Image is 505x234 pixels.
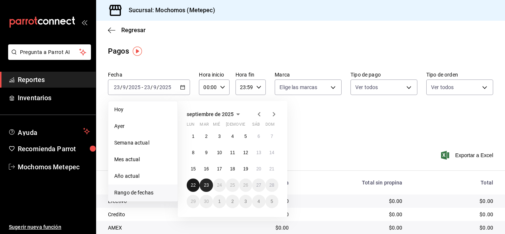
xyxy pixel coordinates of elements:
button: 18 de septiembre de 2025 [226,162,239,176]
span: Mes actual [114,156,172,163]
abbr: 10 de septiembre de 2025 [217,150,222,155]
span: Regresar [121,27,146,34]
abbr: 5 de septiembre de 2025 [244,134,247,139]
button: 11 de septiembre de 2025 [226,146,239,159]
div: Total [414,180,493,186]
button: Pregunta a Parrot AI [8,44,91,60]
div: $0.00 [301,211,403,218]
div: $0.00 [414,211,493,218]
button: 17 de septiembre de 2025 [213,162,226,176]
abbr: viernes [239,122,245,130]
button: 21 de septiembre de 2025 [265,162,278,176]
abbr: lunes [187,122,194,130]
abbr: 4 de septiembre de 2025 [231,134,234,139]
span: Reportes [18,75,90,85]
div: $0.00 [301,197,403,205]
input: -- [153,84,157,90]
abbr: 13 de septiembre de 2025 [256,150,261,155]
button: open_drawer_menu [81,19,87,25]
abbr: miércoles [213,122,220,130]
abbr: 29 de septiembre de 2025 [191,199,196,204]
button: 16 de septiembre de 2025 [200,162,213,176]
button: 20 de septiembre de 2025 [252,162,265,176]
img: Tooltip marker [133,47,142,56]
button: 4 de octubre de 2025 [252,195,265,208]
button: 14 de septiembre de 2025 [265,146,278,159]
div: $0.00 [414,197,493,205]
button: Regresar [108,27,146,34]
span: Mochomos Metepec [18,162,90,172]
button: 5 de septiembre de 2025 [239,130,252,143]
abbr: 24 de septiembre de 2025 [217,183,222,188]
button: 22 de septiembre de 2025 [187,179,200,192]
span: - [142,84,143,90]
span: / [120,84,122,90]
abbr: 26 de septiembre de 2025 [243,183,248,188]
div: Credito [108,211,221,218]
abbr: 21 de septiembre de 2025 [270,166,274,172]
span: / [157,84,159,90]
abbr: 1 de septiembre de 2025 [192,134,194,139]
abbr: 25 de septiembre de 2025 [230,183,235,188]
button: 1 de septiembre de 2025 [187,130,200,143]
button: 4 de septiembre de 2025 [226,130,239,143]
abbr: 1 de octubre de 2025 [218,199,221,204]
span: Ayuda [18,127,80,136]
button: 13 de septiembre de 2025 [252,146,265,159]
span: Sugerir nueva función [9,223,90,231]
button: 5 de octubre de 2025 [265,195,278,208]
button: 23 de septiembre de 2025 [200,179,213,192]
div: AMEX [108,224,221,231]
button: 2 de octubre de 2025 [226,195,239,208]
abbr: jueves [226,122,270,130]
label: Fecha [108,72,190,77]
abbr: 3 de octubre de 2025 [244,199,247,204]
a: Pregunta a Parrot AI [5,54,91,61]
abbr: 27 de septiembre de 2025 [256,183,261,188]
abbr: 7 de septiembre de 2025 [271,134,273,139]
abbr: 2 de septiembre de 2025 [205,134,208,139]
button: 3 de octubre de 2025 [239,195,252,208]
input: ---- [159,84,172,90]
button: 2 de septiembre de 2025 [200,130,213,143]
span: Recomienda Parrot [18,144,90,154]
abbr: 2 de octubre de 2025 [231,199,234,204]
abbr: 16 de septiembre de 2025 [204,166,209,172]
div: Pagos [108,45,129,57]
abbr: martes [200,122,209,130]
button: septiembre de 2025 [187,110,243,119]
span: Rango de fechas [114,189,172,197]
button: 19 de septiembre de 2025 [239,162,252,176]
span: septiembre de 2025 [187,111,234,117]
abbr: 28 de septiembre de 2025 [270,183,274,188]
abbr: 15 de septiembre de 2025 [191,166,196,172]
input: -- [113,84,120,90]
abbr: domingo [265,122,275,130]
span: Año actual [114,172,172,180]
abbr: 30 de septiembre de 2025 [204,199,209,204]
input: -- [144,84,150,90]
button: 12 de septiembre de 2025 [239,146,252,159]
abbr: sábado [252,122,260,130]
abbr: 5 de octubre de 2025 [271,199,273,204]
span: Pregunta a Parrot AI [20,48,79,56]
label: Hora fin [235,72,266,77]
abbr: 12 de septiembre de 2025 [243,150,248,155]
button: 3 de septiembre de 2025 [213,130,226,143]
button: 26 de septiembre de 2025 [239,179,252,192]
abbr: 19 de septiembre de 2025 [243,166,248,172]
abbr: 17 de septiembre de 2025 [217,166,222,172]
div: Total sin propina [301,180,403,186]
button: 9 de septiembre de 2025 [200,146,213,159]
div: $0.00 [414,224,493,231]
button: 24 de septiembre de 2025 [213,179,226,192]
div: $0.00 [233,224,289,231]
span: Ver todos [431,84,454,91]
span: Semana actual [114,139,172,147]
abbr: 20 de septiembre de 2025 [256,166,261,172]
button: 27 de septiembre de 2025 [252,179,265,192]
button: 29 de septiembre de 2025 [187,195,200,208]
abbr: 22 de septiembre de 2025 [191,183,196,188]
button: 28 de septiembre de 2025 [265,179,278,192]
span: Elige las marcas [279,84,317,91]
